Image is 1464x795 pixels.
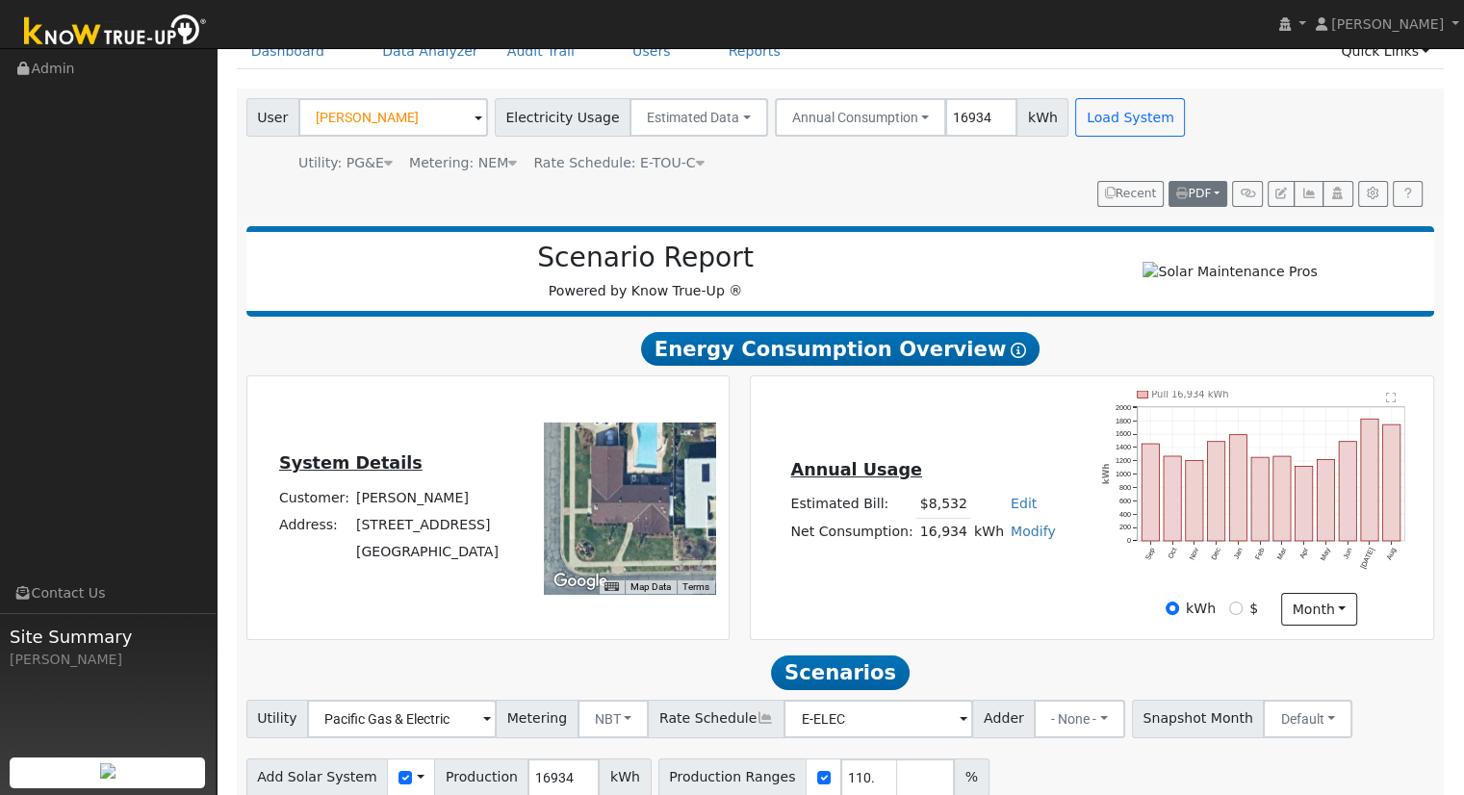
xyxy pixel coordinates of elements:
[352,484,501,511] td: [PERSON_NAME]
[641,332,1040,367] span: Energy Consumption Overview
[1143,547,1157,562] text: Sep
[1119,510,1131,519] text: 400
[1132,700,1265,738] span: Snapshot Month
[1186,460,1203,541] rect: onclick=""
[493,34,589,69] a: Audit Trail
[578,700,650,738] button: NBT
[1323,181,1352,208] button: Login As
[972,700,1035,738] span: Adder
[1075,98,1185,137] button: Load System
[1166,602,1179,615] input: kWh
[1116,416,1131,424] text: 1800
[14,11,217,54] img: Know True-Up
[1362,419,1379,541] rect: onclick=""
[1229,602,1243,615] input: $
[775,98,947,137] button: Annual Consumption
[787,518,916,546] td: Net Consumption:
[970,518,1007,546] td: kWh
[1127,536,1131,545] text: 0
[1298,546,1311,560] text: Apr
[1034,700,1125,738] button: - None -
[409,153,517,173] div: Metering: NEM
[1116,429,1131,438] text: 1600
[1386,547,1400,562] text: Aug
[549,569,612,594] img: Google
[1232,547,1245,561] text: Jan
[298,98,488,137] input: Select a User
[771,655,909,690] span: Scenarios
[1169,181,1227,208] button: PDF
[787,491,916,519] td: Estimated Bill:
[275,511,352,538] td: Address:
[1186,599,1216,619] label: kWh
[682,581,709,592] a: Terms (opens in new tab)
[1119,497,1131,505] text: 600
[618,34,685,69] a: Users
[1188,546,1201,561] text: Nov
[1263,700,1352,738] button: Default
[604,580,618,594] button: Keyboard shortcuts
[714,34,795,69] a: Reports
[1281,593,1357,626] button: month
[246,700,309,738] span: Utility
[1097,181,1165,208] button: Recent
[1294,181,1323,208] button: Multi-Series Graph
[352,538,501,565] td: [GEOGRAPHIC_DATA]
[1268,181,1295,208] button: Edit User
[1011,496,1037,511] a: Edit
[275,484,352,511] td: Customer:
[10,624,206,650] span: Site Summary
[496,700,578,738] span: Metering
[1360,547,1377,571] text: [DATE]
[1318,459,1335,541] rect: onclick=""
[1210,546,1223,561] text: Dec
[916,518,970,546] td: 16,934
[1011,343,1026,358] i: Show Help
[1143,262,1317,282] img: Solar Maintenance Pros
[256,242,1036,301] div: Powered by Know True-Up ®
[1116,402,1131,411] text: 2000
[1167,547,1179,560] text: Oct
[1276,546,1290,561] text: Mar
[630,580,671,594] button: Map Data
[352,511,501,538] td: [STREET_ADDRESS]
[1249,599,1258,619] label: $
[783,700,973,738] input: Select a Rate Schedule
[1342,547,1354,561] text: Jun
[1142,444,1159,541] rect: onclick=""
[790,460,921,479] u: Annual Usage
[1119,523,1131,531] text: 200
[1232,181,1262,208] button: Generate Report Link
[1274,456,1292,541] rect: onclick=""
[368,34,493,69] a: Data Analyzer
[1384,424,1401,541] rect: onclick=""
[549,569,612,594] a: Open this area in Google Maps (opens a new window)
[1387,392,1398,403] text: 
[279,453,423,473] u: System Details
[533,155,704,170] span: Alias: None
[237,34,340,69] a: Dashboard
[1016,98,1068,137] span: kWh
[1320,546,1333,562] text: May
[1296,466,1313,541] rect: onclick=""
[1152,389,1230,399] text: Pull 16,934 kWh
[1252,457,1270,541] rect: onclick=""
[1116,470,1131,478] text: 1000
[916,491,970,519] td: $8,532
[1102,463,1112,484] text: kWh
[1393,181,1423,208] a: Help Link
[1119,483,1131,492] text: 800
[1331,16,1444,32] span: [PERSON_NAME]
[1164,456,1181,541] rect: onclick=""
[1326,34,1444,69] a: Quick Links
[1208,441,1225,541] rect: onclick=""
[648,700,784,738] span: Rate Schedule
[1254,547,1267,561] text: Feb
[495,98,630,137] span: Electricity Usage
[1176,187,1211,200] span: PDF
[298,153,393,173] div: Utility: PG&E
[1340,441,1357,541] rect: onclick=""
[1116,443,1131,451] text: 1400
[10,650,206,670] div: [PERSON_NAME]
[1011,524,1056,539] a: Modify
